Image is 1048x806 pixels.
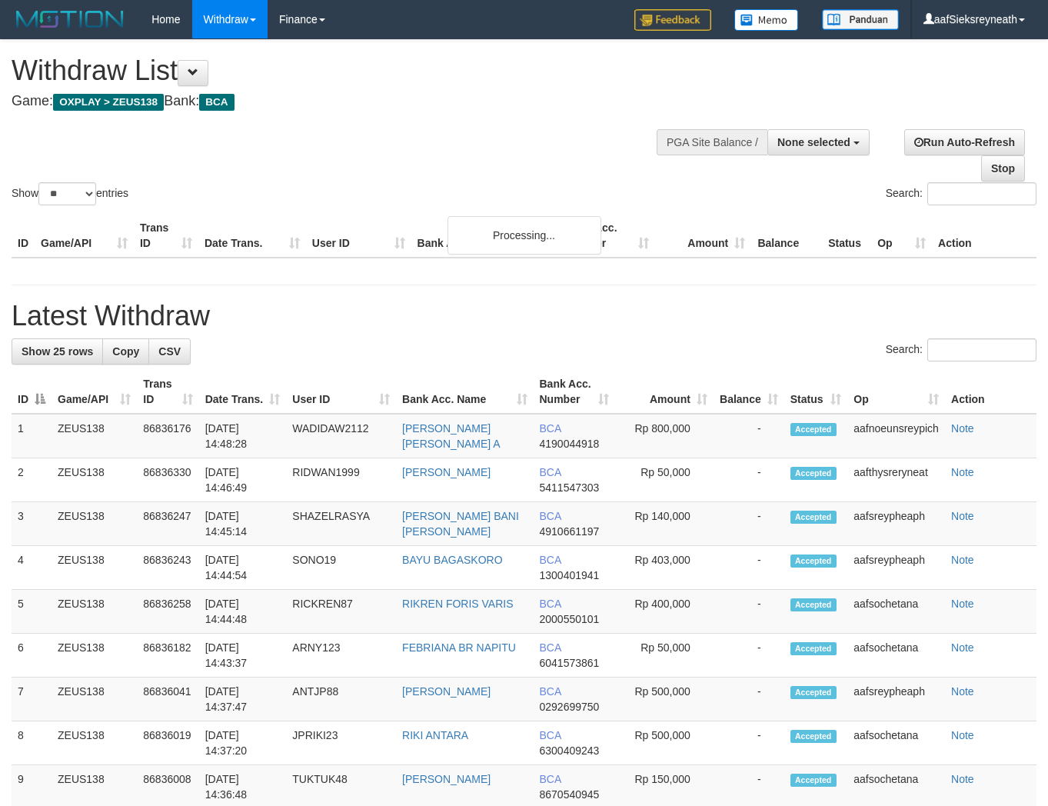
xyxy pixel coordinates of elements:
span: Accepted [790,642,837,655]
th: Trans ID [134,214,198,258]
td: ZEUS138 [52,458,137,502]
a: Note [951,729,974,741]
td: RICKREN87 [286,590,396,634]
span: BCA [540,729,561,741]
label: Search: [886,182,1036,205]
td: SONO19 [286,546,396,590]
td: [DATE] 14:44:54 [199,546,287,590]
th: ID: activate to sort column descending [12,370,52,414]
td: WADIDAW2112 [286,414,396,458]
th: Op: activate to sort column ascending [847,370,945,414]
span: Accepted [790,555,837,568]
span: Accepted [790,467,837,480]
td: ZEUS138 [52,721,137,765]
th: Trans ID: activate to sort column ascending [137,370,198,414]
td: [DATE] 14:37:20 [199,721,287,765]
button: None selected [767,129,870,155]
td: Rp 140,000 [615,502,714,546]
span: Copy [112,345,139,358]
td: 8 [12,721,52,765]
td: 4 [12,546,52,590]
td: - [714,502,784,546]
td: 7 [12,678,52,721]
a: RIKREN FORIS VARIS [402,598,513,610]
th: ID [12,214,35,258]
td: 86836041 [137,678,198,721]
td: [DATE] 14:43:37 [199,634,287,678]
td: - [714,458,784,502]
td: ZEUS138 [52,546,137,590]
td: aafsreypheaph [847,678,945,721]
label: Search: [886,338,1036,361]
span: BCA [199,94,234,111]
div: Processing... [447,216,601,255]
td: Rp 500,000 [615,678,714,721]
a: Note [951,422,974,435]
span: BCA [540,510,561,522]
h4: Game: Bank: [12,94,684,109]
td: - [714,678,784,721]
span: Show 25 rows [22,345,93,358]
th: Bank Acc. Name [411,214,560,258]
td: 86836182 [137,634,198,678]
td: aafsochetana [847,721,945,765]
td: Rp 403,000 [615,546,714,590]
th: Balance: activate to sort column ascending [714,370,784,414]
td: aafsreypheaph [847,546,945,590]
td: Rp 800,000 [615,414,714,458]
label: Show entries [12,182,128,205]
span: Accepted [790,511,837,524]
a: [PERSON_NAME] [402,773,491,785]
a: Note [951,466,974,478]
span: BCA [540,422,561,435]
span: Accepted [790,598,837,611]
td: 86836258 [137,590,198,634]
td: ZEUS138 [52,414,137,458]
a: Note [951,641,974,654]
a: Note [951,510,974,522]
td: 86836019 [137,721,198,765]
span: Copy 6041573861 to clipboard [540,657,600,669]
th: Bank Acc. Name: activate to sort column ascending [396,370,533,414]
span: BCA [540,598,561,610]
a: Note [951,685,974,698]
td: ZEUS138 [52,634,137,678]
th: Date Trans.: activate to sort column ascending [199,370,287,414]
span: Accepted [790,730,837,743]
div: PGA Site Balance / [657,129,767,155]
a: [PERSON_NAME] BANI [PERSON_NAME] [402,510,519,538]
img: Button%20Memo.svg [734,9,799,31]
td: ARNY123 [286,634,396,678]
th: Date Trans. [198,214,306,258]
a: Note [951,773,974,785]
a: CSV [148,338,191,365]
td: ZEUS138 [52,678,137,721]
th: Bank Acc. Number: activate to sort column ascending [534,370,615,414]
a: FEBRIANA BR NAPITU [402,641,516,654]
td: ZEUS138 [52,502,137,546]
th: Game/API: activate to sort column ascending [52,370,137,414]
td: Rp 400,000 [615,590,714,634]
span: Copy 0292699750 to clipboard [540,701,600,713]
span: Copy 6300409243 to clipboard [540,744,600,757]
td: 6 [12,634,52,678]
input: Search: [927,182,1036,205]
img: Feedback.jpg [634,9,711,31]
a: BAYU BAGASKORO [402,554,502,566]
span: BCA [540,773,561,785]
input: Search: [927,338,1036,361]
span: Accepted [790,423,837,436]
a: [PERSON_NAME] [402,466,491,478]
th: User ID [306,214,411,258]
span: Copy 2000550101 to clipboard [540,613,600,625]
span: Copy 4910661197 to clipboard [540,525,600,538]
a: Stop [981,155,1025,182]
img: panduan.png [822,9,899,30]
th: Amount: activate to sort column ascending [615,370,714,414]
th: User ID: activate to sort column ascending [286,370,396,414]
h1: Withdraw List [12,55,684,86]
a: Run Auto-Refresh [904,129,1025,155]
td: - [714,721,784,765]
td: - [714,590,784,634]
th: Amount [655,214,751,258]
